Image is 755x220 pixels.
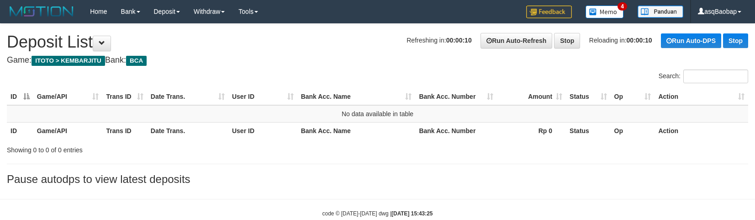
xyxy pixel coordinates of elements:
th: ID [7,122,33,139]
strong: 00:00:10 [446,37,472,44]
th: Status: activate to sort column ascending [566,88,611,105]
th: User ID [228,122,297,139]
td: No data available in table [7,105,748,123]
img: panduan.png [638,5,683,18]
th: User ID: activate to sort column ascending [228,88,297,105]
th: Action [655,122,748,139]
h3: Pause autodps to view latest deposits [7,173,748,185]
a: Stop [554,33,580,48]
th: Game/API: activate to sort column ascending [33,88,103,105]
th: Bank Acc. Number [415,122,496,139]
span: Reloading in: [589,37,652,44]
span: 4 [618,2,627,11]
th: ID: activate to sort column descending [7,88,33,105]
th: Bank Acc. Name: activate to sort column ascending [297,88,416,105]
th: Trans ID [102,122,147,139]
th: Op: activate to sort column ascending [611,88,655,105]
div: Showing 0 to 0 of 0 entries [7,142,308,155]
th: Op [611,122,655,139]
a: Run Auto-Refresh [480,33,552,48]
th: Date Trans.: activate to sort column ascending [147,88,228,105]
th: Date Trans. [147,122,228,139]
strong: 00:00:10 [627,37,652,44]
th: Status [566,122,611,139]
input: Search: [683,70,748,83]
th: Rp 0 [497,122,566,139]
strong: [DATE] 15:43:25 [391,210,433,217]
a: Run Auto-DPS [661,33,721,48]
h1: Deposit List [7,33,748,51]
th: Bank Acc. Number: activate to sort column ascending [415,88,496,105]
th: Trans ID: activate to sort column ascending [102,88,147,105]
th: Amount: activate to sort column ascending [497,88,566,105]
small: code © [DATE]-[DATE] dwg | [322,210,433,217]
span: Refreshing in: [407,37,471,44]
th: Game/API [33,122,103,139]
img: MOTION_logo.png [7,5,76,18]
a: Stop [723,33,748,48]
span: ITOTO > KEMBARJITU [32,56,105,66]
th: Action: activate to sort column ascending [655,88,748,105]
label: Search: [659,70,748,83]
span: BCA [126,56,147,66]
img: Button%20Memo.svg [586,5,624,18]
h4: Game: Bank: [7,56,748,65]
img: Feedback.jpg [526,5,572,18]
th: Bank Acc. Name [297,122,416,139]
